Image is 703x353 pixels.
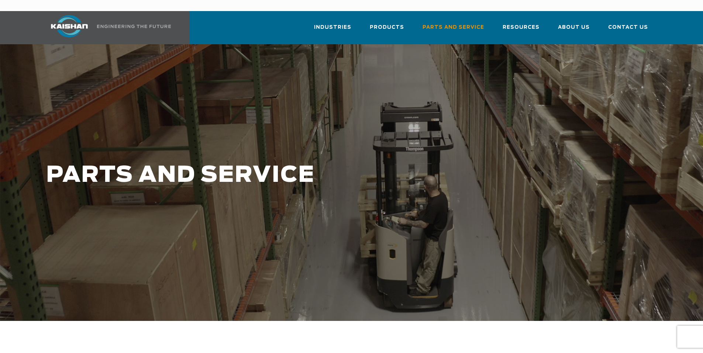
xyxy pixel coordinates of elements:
[42,11,172,44] a: Kaishan USA
[97,25,171,28] img: Engineering the future
[42,15,97,37] img: kaishan logo
[558,23,590,32] span: About Us
[503,18,540,43] a: Resources
[503,23,540,32] span: Resources
[314,18,351,43] a: Industries
[423,23,484,32] span: Parts and Service
[370,18,404,43] a: Products
[46,163,554,188] h1: PARTS AND SERVICE
[608,23,648,32] span: Contact Us
[370,23,404,32] span: Products
[608,18,648,43] a: Contact Us
[423,18,484,43] a: Parts and Service
[558,18,590,43] a: About Us
[314,23,351,32] span: Industries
